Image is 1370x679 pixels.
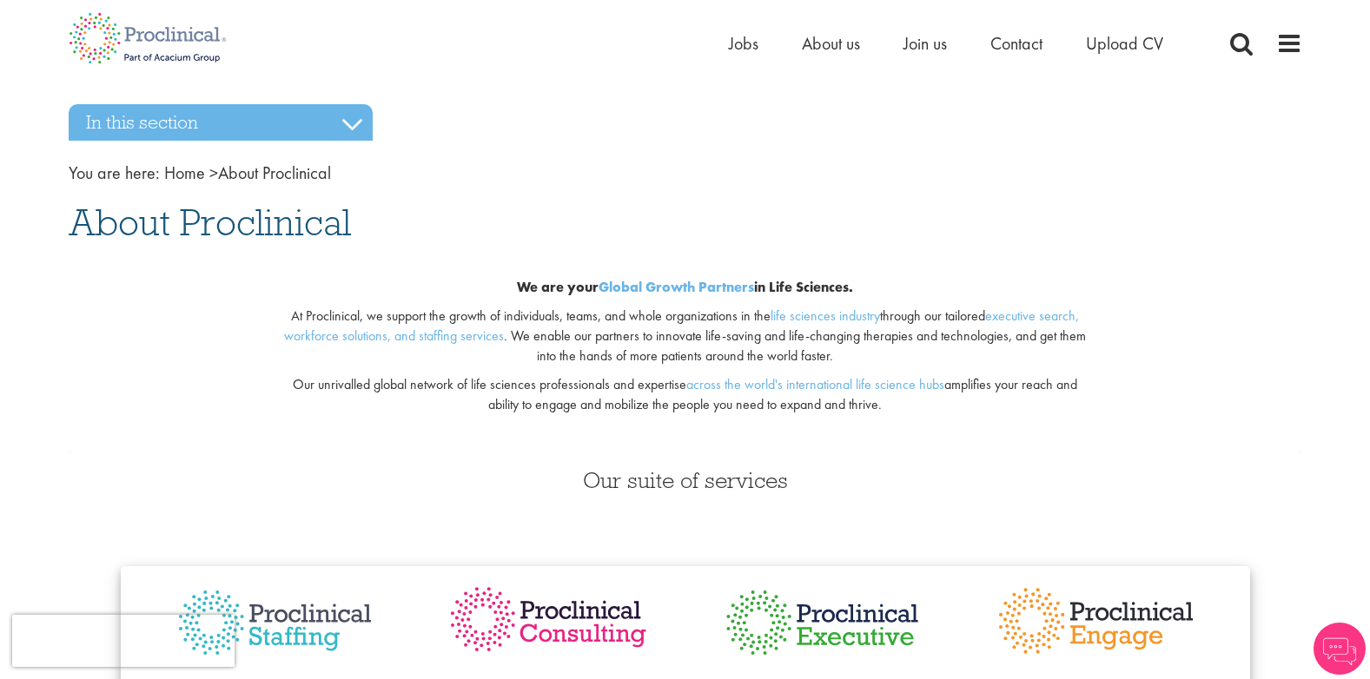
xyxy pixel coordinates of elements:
a: breadcrumb link to Home [164,162,205,184]
iframe: reCAPTCHA [12,615,235,667]
h3: Our suite of services [69,469,1302,491]
a: Jobs [729,32,758,55]
img: Proclinical Executive [720,583,924,662]
b: We are your in Life Sciences. [517,278,853,296]
a: life sciences industry [771,307,880,325]
a: Upload CV [1086,32,1163,55]
span: About Proclinical [69,199,351,246]
span: > [209,162,218,184]
img: Proclinical Engage [994,583,1198,658]
a: Global Growth Partners [599,278,754,296]
span: You are here: [69,162,160,184]
a: across the world's international life science hubs [686,375,944,393]
p: Our unrivalled global network of life sciences professionals and expertise amplifies your reach a... [278,375,1092,415]
img: Chatbot [1314,623,1366,675]
a: About us [802,32,860,55]
p: At Proclinical, we support the growth of individuals, teams, and whole organizations in the throu... [278,307,1092,366]
a: Contact [990,32,1042,55]
img: Proclinical Staffing [173,583,377,663]
a: executive search, workforce solutions, and staffing services [284,307,1079,345]
span: About Proclinical [164,162,331,184]
a: Join us [903,32,947,55]
h3: In this section [69,104,373,141]
img: Proclinical Consulting [447,583,651,656]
